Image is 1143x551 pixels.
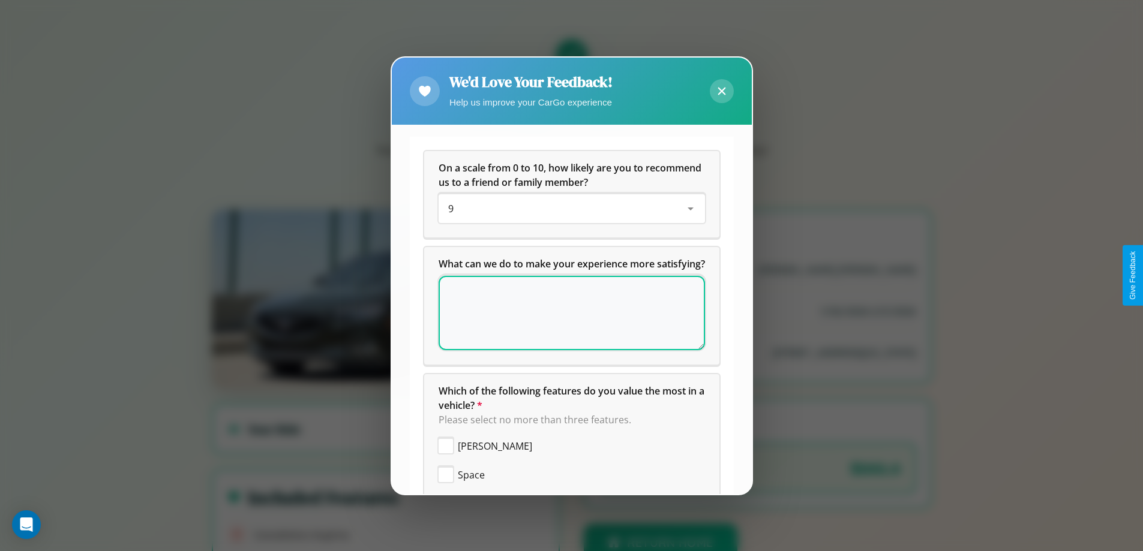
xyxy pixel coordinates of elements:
span: 9 [448,202,454,215]
span: What can we do to make your experience more satisfying? [439,257,705,270]
div: On a scale from 0 to 10, how likely are you to recommend us to a friend or family member? [424,151,719,237]
h2: We'd Love Your Feedback! [449,72,613,92]
p: Help us improve your CarGo experience [449,94,613,110]
span: Which of the following features do you value the most in a vehicle? [439,384,707,412]
div: Open Intercom Messenger [12,510,41,539]
h5: On a scale from 0 to 10, how likely are you to recommend us to a friend or family member? [439,161,705,189]
div: On a scale from 0 to 10, how likely are you to recommend us to a friend or family member? [439,194,705,223]
span: On a scale from 0 to 10, how likely are you to recommend us to a friend or family member? [439,161,704,189]
span: Space [458,468,485,482]
span: [PERSON_NAME] [458,439,532,453]
span: Please select no more than three features. [439,413,631,426]
div: Give Feedback [1129,251,1137,300]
